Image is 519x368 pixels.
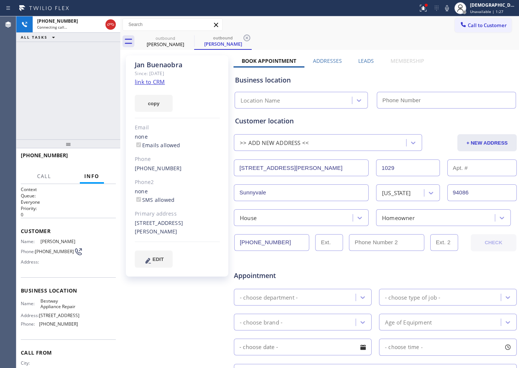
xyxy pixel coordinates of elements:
a: [PHONE_NUMBER] [135,165,182,172]
span: Unavailable | 1:27 [470,9,503,14]
span: [STREET_ADDRESS] [39,313,79,318]
span: Appointment [234,271,327,281]
h2: Priority: [21,205,116,212]
div: [DEMOGRAPHIC_DATA][PERSON_NAME] [470,2,517,8]
button: Info [80,169,104,184]
span: - choose time - [385,343,423,351]
input: ZIP [447,184,517,201]
div: [PERSON_NAME] [137,41,193,48]
input: Street # [376,159,440,176]
div: - choose type of job - [385,293,440,301]
p: Everyone [21,199,116,205]
span: [PHONE_NUMBER] [37,18,78,24]
div: none [135,133,220,150]
div: [STREET_ADDRESS][PERSON_NAME] [135,219,220,236]
input: Search [123,19,222,30]
button: CHECK [471,234,516,251]
div: Location Name [241,96,280,105]
div: none [135,187,220,204]
div: Phone [135,155,220,164]
input: City [234,184,369,201]
button: ALL TASKS [16,33,62,42]
div: outbound [137,35,193,41]
span: [PERSON_NAME] [40,239,78,244]
span: Name: [21,301,40,306]
div: Jan Buenaobra [135,61,220,69]
div: Since: [DATE] [135,69,220,78]
button: Mute [442,3,452,13]
p: 0 [21,212,116,218]
input: Phone Number [234,234,309,251]
span: Phone: [21,249,35,254]
button: Call to Customer [455,18,512,32]
button: copy [135,95,173,112]
div: Customer location [235,116,516,126]
input: Phone Number 2 [349,234,424,251]
span: City: [21,360,40,366]
span: [PHONE_NUMBER] [35,249,74,254]
input: SMS allowed [136,197,141,202]
input: Phone Number [377,92,516,109]
input: Ext. [315,234,343,251]
span: Address: [21,259,40,265]
span: Name: [21,239,40,244]
div: >> ADD NEW ADDRESS << [240,139,309,147]
span: Customer [21,227,116,235]
label: Addresses [313,57,342,64]
button: Hang up [105,19,116,30]
h1: Context [21,186,116,193]
span: Phone: [21,321,39,327]
span: Call [37,173,51,180]
a: link to CRM [135,78,165,85]
div: Jan Buenaobra [195,33,251,49]
div: [PERSON_NAME] [195,41,251,47]
div: outbound [195,35,251,41]
div: Email [135,123,220,132]
input: - choose date - [234,339,372,355]
label: Membership [391,57,424,64]
div: - choose brand - [240,318,283,326]
span: Business location [21,287,116,294]
button: EDIT [135,251,173,268]
div: Business location [235,75,516,85]
span: Info [84,173,99,180]
h2: Queue: [21,193,116,199]
div: Age of Equipment [385,318,432,326]
button: Call [33,169,56,184]
div: Homeowner [382,213,415,222]
label: Leads [358,57,374,64]
div: Jan Buenaobra [137,33,193,50]
span: [PHONE_NUMBER] [39,321,78,327]
span: Bestway Appliance Repair [40,298,78,310]
span: Connecting call… [37,25,67,30]
label: Emails allowed [135,142,180,149]
button: + NEW ADDRESS [457,134,517,151]
input: Emails allowed [136,142,141,147]
div: [US_STATE] [382,188,411,197]
span: Call to Customer [468,22,507,29]
div: Phone2 [135,178,220,187]
span: EDIT [153,256,164,262]
span: Address: [21,313,39,318]
label: SMS allowed [135,196,174,203]
span: ALL TASKS [21,35,48,40]
input: Ext. 2 [430,234,458,251]
input: Apt. # [447,159,517,176]
span: [PHONE_NUMBER] [21,152,68,159]
input: Address [234,159,369,176]
label: Book Appointment [242,57,296,64]
div: Primary address [135,210,220,218]
div: House [240,213,257,222]
span: Call From [21,349,116,356]
div: - choose department - [240,293,298,301]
